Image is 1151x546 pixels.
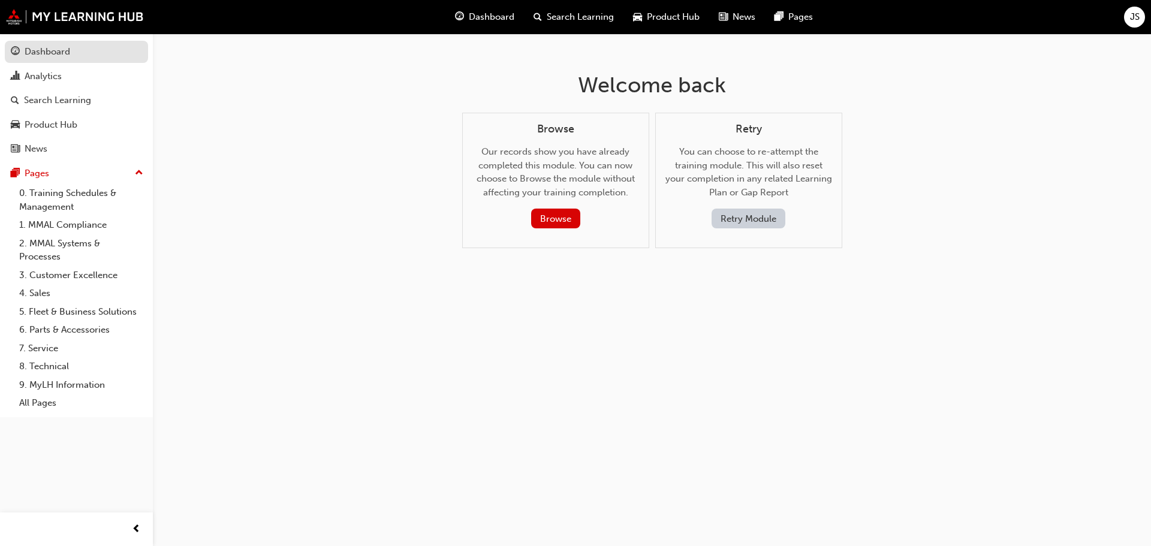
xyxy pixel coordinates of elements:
[135,165,143,181] span: up-icon
[14,376,148,394] a: 9. MyLH Information
[775,10,784,25] span: pages-icon
[14,303,148,321] a: 5. Fleet & Business Solutions
[6,9,144,25] img: mmal
[531,209,580,228] button: Browse
[5,162,148,185] button: Pages
[25,70,62,83] div: Analytics
[14,339,148,358] a: 7. Service
[524,5,623,29] a: search-iconSearch Learning
[14,184,148,216] a: 0. Training Schedules & Management
[547,10,614,24] span: Search Learning
[14,284,148,303] a: 4. Sales
[14,394,148,412] a: All Pages
[5,89,148,111] a: Search Learning
[11,144,20,155] span: news-icon
[623,5,709,29] a: car-iconProduct Hub
[1130,10,1140,24] span: JS
[25,45,70,59] div: Dashboard
[719,10,728,25] span: news-icon
[14,234,148,266] a: 2. MMAL Systems & Processes
[733,10,755,24] span: News
[445,5,524,29] a: guage-iconDashboard
[469,10,514,24] span: Dashboard
[11,168,20,179] span: pages-icon
[712,209,785,228] button: Retry Module
[14,357,148,376] a: 8. Technical
[11,71,20,82] span: chart-icon
[25,118,77,132] div: Product Hub
[647,10,700,24] span: Product Hub
[788,10,813,24] span: Pages
[5,114,148,136] a: Product Hub
[534,10,542,25] span: search-icon
[455,10,464,25] span: guage-icon
[11,120,20,131] span: car-icon
[5,41,148,63] a: Dashboard
[14,321,148,339] a: 6. Parts & Accessories
[472,123,639,229] div: Our records show you have already completed this module. You can now choose to Browse the module ...
[5,38,148,162] button: DashboardAnalyticsSearch LearningProduct HubNews
[5,65,148,88] a: Analytics
[24,93,91,107] div: Search Learning
[11,95,19,106] span: search-icon
[5,138,148,160] a: News
[665,123,832,136] h4: Retry
[11,47,20,58] span: guage-icon
[665,123,832,229] div: You can choose to re-attempt the training module. This will also reset your completion in any rel...
[25,167,49,180] div: Pages
[14,266,148,285] a: 3. Customer Excellence
[462,72,842,98] h1: Welcome back
[1124,7,1145,28] button: JS
[472,123,639,136] h4: Browse
[132,522,141,537] span: prev-icon
[709,5,765,29] a: news-iconNews
[633,10,642,25] span: car-icon
[14,216,148,234] a: 1. MMAL Compliance
[25,142,47,156] div: News
[765,5,822,29] a: pages-iconPages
